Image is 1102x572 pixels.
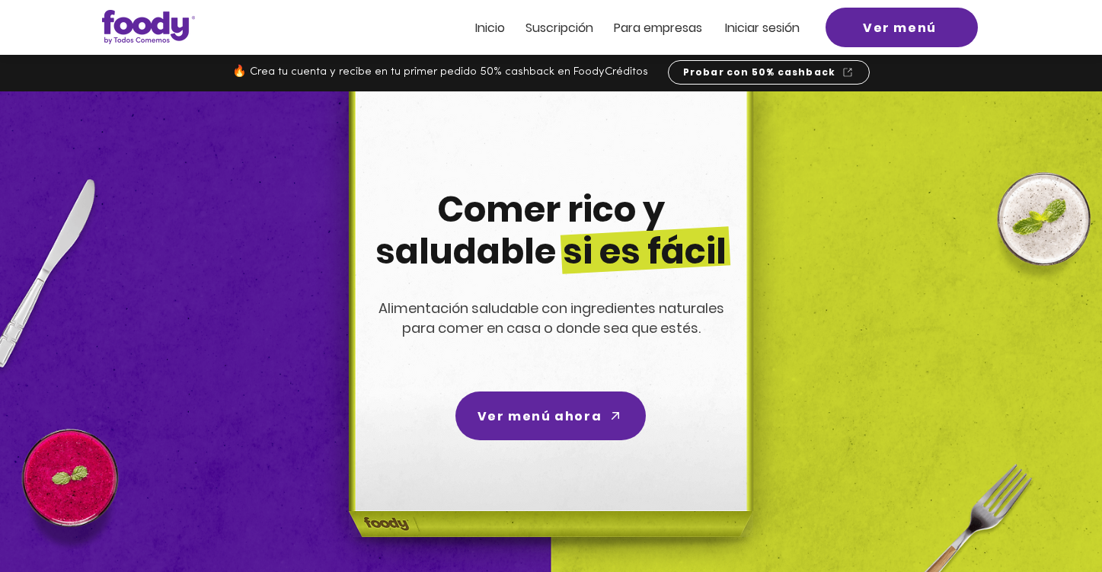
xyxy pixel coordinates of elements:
span: Ver menú [863,18,937,37]
a: Inicio [475,21,505,34]
a: Para empresas [614,21,702,34]
span: Ver menú ahora [478,407,602,426]
span: 🔥 Crea tu cuenta y recibe en tu primer pedido 50% cashback en FoodyCréditos [232,66,648,78]
a: Probar con 50% cashback [668,60,870,85]
span: Comer rico y saludable si es fácil [375,185,727,276]
a: Suscripción [525,21,593,34]
span: Inicio [475,19,505,37]
a: Iniciar sesión [725,21,800,34]
img: Logo_Foody V2.0.0 (3).png [102,10,195,44]
span: Probar con 50% cashback [683,66,836,79]
a: Ver menú ahora [455,391,646,440]
span: Alimentación saludable con ingredientes naturales para comer en casa o donde sea que estés. [379,299,724,337]
span: Iniciar sesión [725,19,800,37]
span: Suscripción [525,19,593,37]
span: ra empresas [628,19,702,37]
span: Pa [614,19,628,37]
a: Ver menú [826,8,978,47]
